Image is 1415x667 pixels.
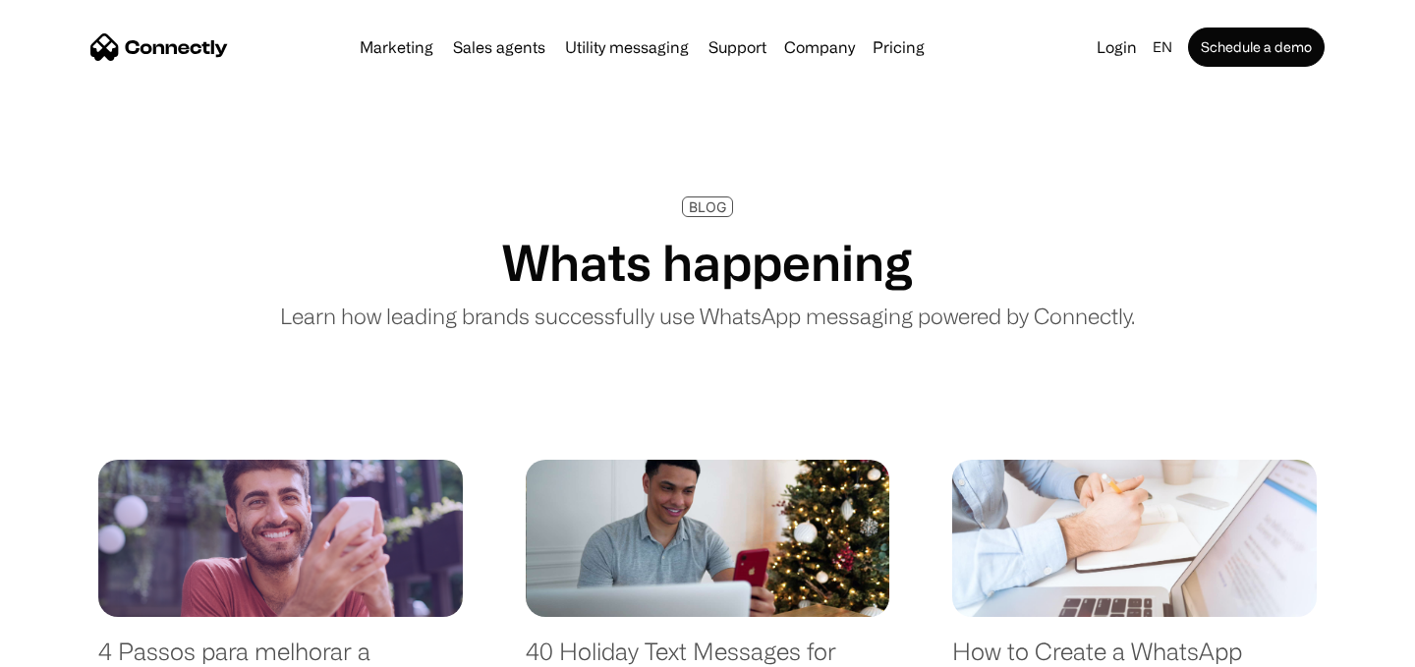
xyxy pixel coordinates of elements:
div: Company [784,33,855,61]
a: Schedule a demo [1188,28,1325,67]
a: Sales agents [445,39,553,55]
a: Login [1089,33,1145,61]
ul: Language list [39,633,118,660]
a: Marketing [352,39,441,55]
a: Utility messaging [557,39,697,55]
div: Company [778,33,861,61]
h1: Whats happening [502,233,913,292]
p: Learn how leading brands successfully use WhatsApp messaging powered by Connectly. [280,300,1135,332]
a: home [90,32,228,62]
div: BLOG [689,199,726,214]
div: en [1153,33,1172,61]
a: Pricing [865,39,933,55]
div: en [1145,33,1184,61]
a: Support [701,39,774,55]
aside: Language selected: English [20,633,118,660]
